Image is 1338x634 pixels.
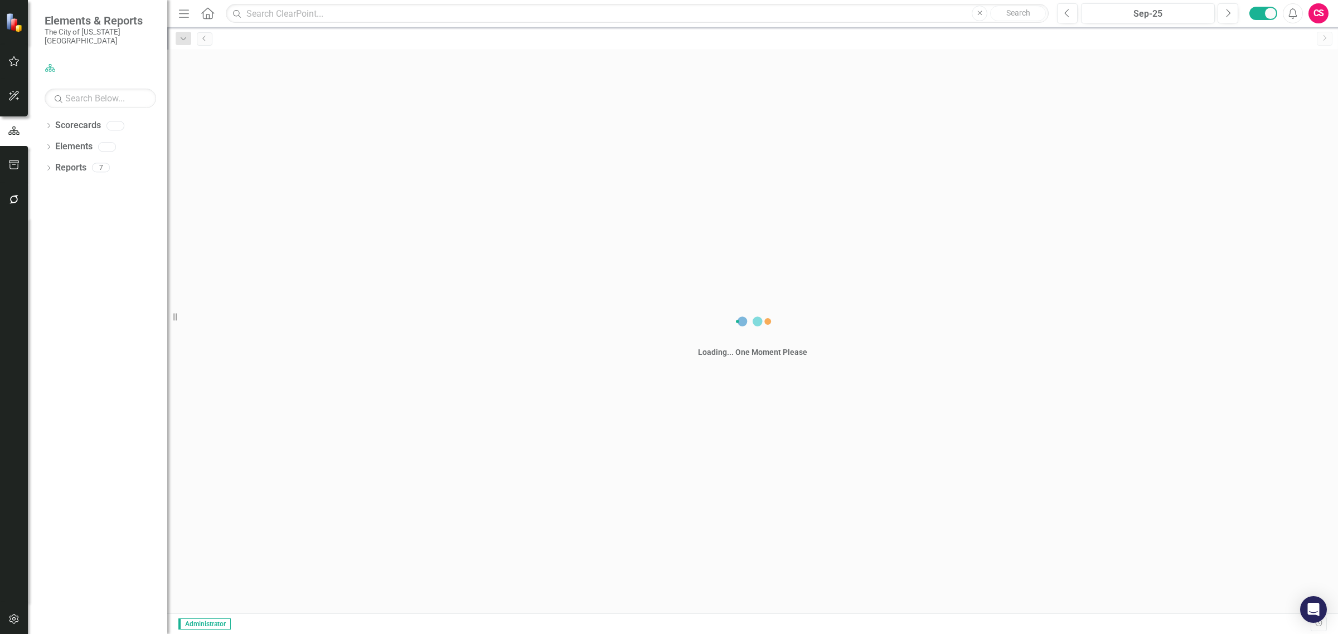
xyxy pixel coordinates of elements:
[45,89,156,108] input: Search Below...
[1308,3,1329,23] button: CS
[1085,7,1211,21] div: Sep-25
[698,347,807,358] div: Loading... One Moment Please
[1081,3,1215,23] button: Sep-25
[178,618,231,630] span: Administrator
[6,12,25,32] img: ClearPoint Strategy
[1300,596,1327,623] div: Open Intercom Messenger
[1006,8,1030,17] span: Search
[92,163,110,173] div: 7
[55,162,86,174] a: Reports
[226,4,1049,23] input: Search ClearPoint...
[55,140,93,153] a: Elements
[45,14,156,27] span: Elements & Reports
[990,6,1046,21] button: Search
[45,27,156,46] small: The City of [US_STATE][GEOGRAPHIC_DATA]
[55,119,101,132] a: Scorecards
